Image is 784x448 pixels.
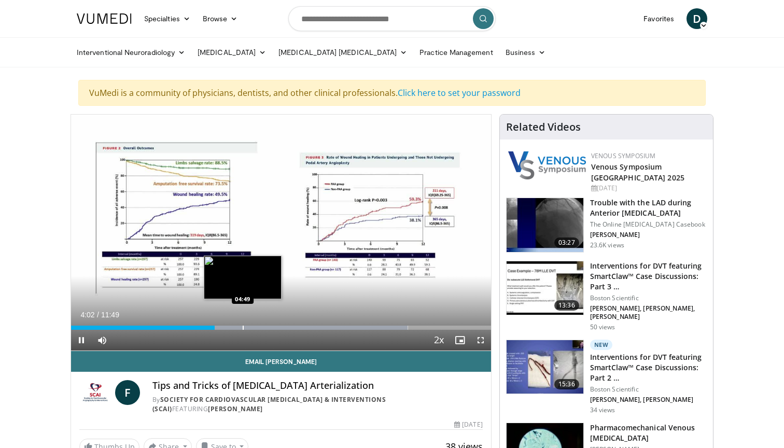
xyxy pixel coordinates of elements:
[398,87,521,99] a: Click here to set your password
[92,330,113,351] button: Mute
[71,330,92,351] button: Pause
[590,352,707,383] h3: Interventions for DVT featuring SmartClaw™ Case Discussions: Part 2 …
[508,151,586,179] img: 38765b2d-a7cd-4379-b3f3-ae7d94ee6307.png.150x105_q85_autocrop_double_scale_upscale_version-0.2.png
[101,311,119,319] span: 11:49
[288,6,496,31] input: Search topics, interventions
[637,8,680,29] a: Favorites
[80,311,94,319] span: 4:02
[78,80,706,106] div: VuMedi is a community of physicians, dentists, and other clinical professionals.
[554,300,579,311] span: 13:36
[506,198,707,253] a: 03:27 Trouble with the LAD during Anterior [MEDICAL_DATA] The Online [MEDICAL_DATA] Casebook [PER...
[79,380,111,405] img: Society for Cardiovascular Angiography & Interventions (SCAI)
[454,420,482,429] div: [DATE]
[590,294,707,302] p: Boston Scientific
[591,151,656,160] a: Venous Symposium
[590,304,707,321] p: [PERSON_NAME], [PERSON_NAME], [PERSON_NAME]
[71,115,491,351] video-js: Video Player
[191,42,272,63] a: [MEDICAL_DATA]
[591,184,705,193] div: [DATE]
[554,237,579,248] span: 03:27
[590,220,707,229] p: The Online [MEDICAL_DATA] Casebook
[590,340,613,350] p: New
[71,326,491,330] div: Progress Bar
[429,330,450,351] button: Playback Rate
[138,8,197,29] a: Specialties
[507,261,583,315] img: c7c8053f-07ab-4f92-a446-8a4fb167e281.150x105_q85_crop-smart_upscale.jpg
[590,198,707,218] h3: Trouble with the LAD during Anterior [MEDICAL_DATA]
[554,379,579,389] span: 15:36
[506,340,707,414] a: 15:36 New Interventions for DVT featuring SmartClaw™ Case Discussions: Part 2 … Boston Scientific...
[590,323,615,331] p: 50 views
[71,351,491,372] a: Email [PERSON_NAME]
[450,330,470,351] button: Enable picture-in-picture mode
[272,42,413,63] a: [MEDICAL_DATA] [MEDICAL_DATA]
[71,42,191,63] a: Interventional Neuroradiology
[499,42,552,63] a: Business
[197,8,244,29] a: Browse
[507,340,583,394] img: c9201aff-c63c-4c30-aa18-61314b7b000e.150x105_q85_crop-smart_upscale.jpg
[413,42,499,63] a: Practice Management
[97,311,99,319] span: /
[591,162,684,183] a: Venous Symposium [GEOGRAPHIC_DATA] 2025
[115,380,140,405] a: F
[152,395,483,414] div: By FEATURING
[590,231,707,239] p: [PERSON_NAME]
[507,198,583,252] img: ABqa63mjaT9QMpl35hMDoxOmtxO3TYNt_2.150x105_q85_crop-smart_upscale.jpg
[77,13,132,24] img: VuMedi Logo
[590,241,624,249] p: 23.6K views
[506,121,581,133] h4: Related Videos
[204,256,282,299] img: image.jpeg
[590,261,707,292] h3: Interventions for DVT featuring SmartClaw™ Case Discussions: Part 3 …
[152,380,483,391] h4: Tips and Tricks of [MEDICAL_DATA] Arterialization
[590,423,707,443] h3: Pharmacomechanical Venous [MEDICAL_DATA]
[590,406,615,414] p: 34 views
[470,330,491,351] button: Fullscreen
[687,8,707,29] a: D
[590,396,707,404] p: [PERSON_NAME], [PERSON_NAME]
[208,404,263,413] a: [PERSON_NAME]
[152,395,386,413] a: Society for Cardiovascular [MEDICAL_DATA] & Interventions (SCAI)
[590,385,707,394] p: Boston Scientific
[506,261,707,331] a: 13:36 Interventions for DVT featuring SmartClaw™ Case Discussions: Part 3 … Boston Scientific [PE...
